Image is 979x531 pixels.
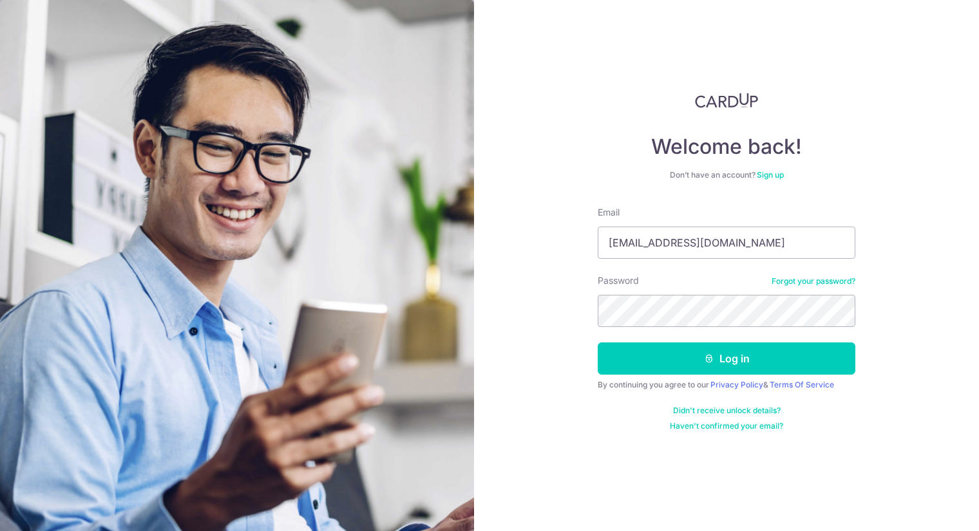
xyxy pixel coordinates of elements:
[695,93,758,108] img: CardUp Logo
[673,405,781,416] a: Didn't receive unlock details?
[770,380,834,389] a: Terms Of Service
[598,380,855,390] div: By continuing you agree to our &
[670,421,783,431] a: Haven't confirmed your email?
[598,206,620,219] label: Email
[710,380,763,389] a: Privacy Policy
[598,170,855,180] div: Don’t have an account?
[772,276,855,286] a: Forgot your password?
[598,342,855,375] button: Log in
[757,170,784,180] a: Sign up
[598,274,639,287] label: Password
[598,227,855,259] input: Enter your Email
[598,134,855,160] h4: Welcome back!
